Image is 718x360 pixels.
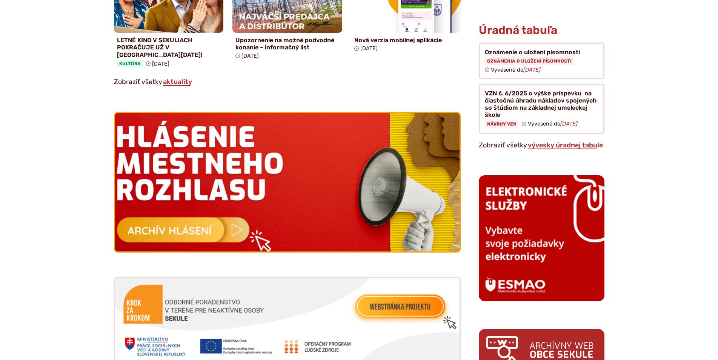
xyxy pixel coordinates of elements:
[360,45,378,52] span: [DATE]
[152,61,169,67] span: [DATE]
[162,78,193,86] a: Zobraziť všetky aktuality
[117,60,143,67] span: Kultúra
[479,175,604,302] img: esmao_sekule_b.png
[479,43,604,79] a: Oznámenie o uložení písomnosti Oznámenia o uložení písomnosti Vyvesené do[DATE]
[479,24,557,37] h3: Úradná tabuľa
[354,37,458,44] h4: Nová verzia mobilnej aplikácie
[479,140,604,151] p: Zobraziť všetky
[479,84,604,134] a: VZN č. 6/2025 o výške príspevku na čiastočnú úhradu nákladov spojených so štúdiom na základnej um...
[241,53,259,59] span: [DATE]
[114,77,461,88] p: Zobraziť všetky
[235,37,339,51] h4: Upozornenie na možné podvodné konanie – informačný list
[117,37,221,58] h4: LETNÉ KINO V SEKULIACH POKRAČUJE UŽ V [GEOGRAPHIC_DATA][DATE]!
[527,141,604,149] a: Zobraziť celú úradnú tabuľu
